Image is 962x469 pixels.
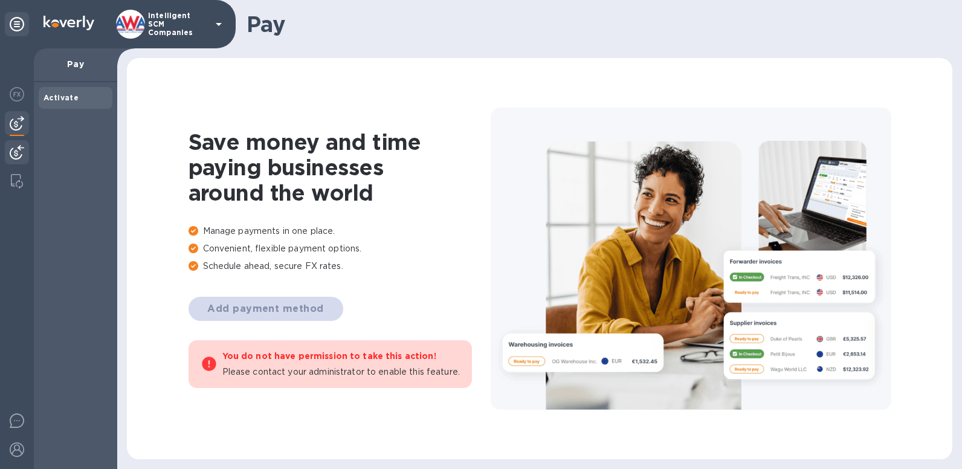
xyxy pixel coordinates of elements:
p: Convenient, flexible payment options. [189,242,491,255]
b: Activate [44,93,79,102]
p: Manage payments in one place. [189,225,491,238]
b: You do not have permission to take this action! [222,351,436,361]
div: Unpin categories [5,12,29,36]
p: Please contact your administrator to enable this feature. [222,366,460,378]
p: Pay [44,58,108,70]
img: Foreign exchange [10,87,24,102]
h1: Save money and time paying businesses around the world [189,129,491,205]
h1: Pay [247,11,943,37]
p: Schedule ahead, secure FX rates. [189,260,491,273]
img: Logo [44,16,94,30]
p: Intelligent SCM Companies [148,11,208,37]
